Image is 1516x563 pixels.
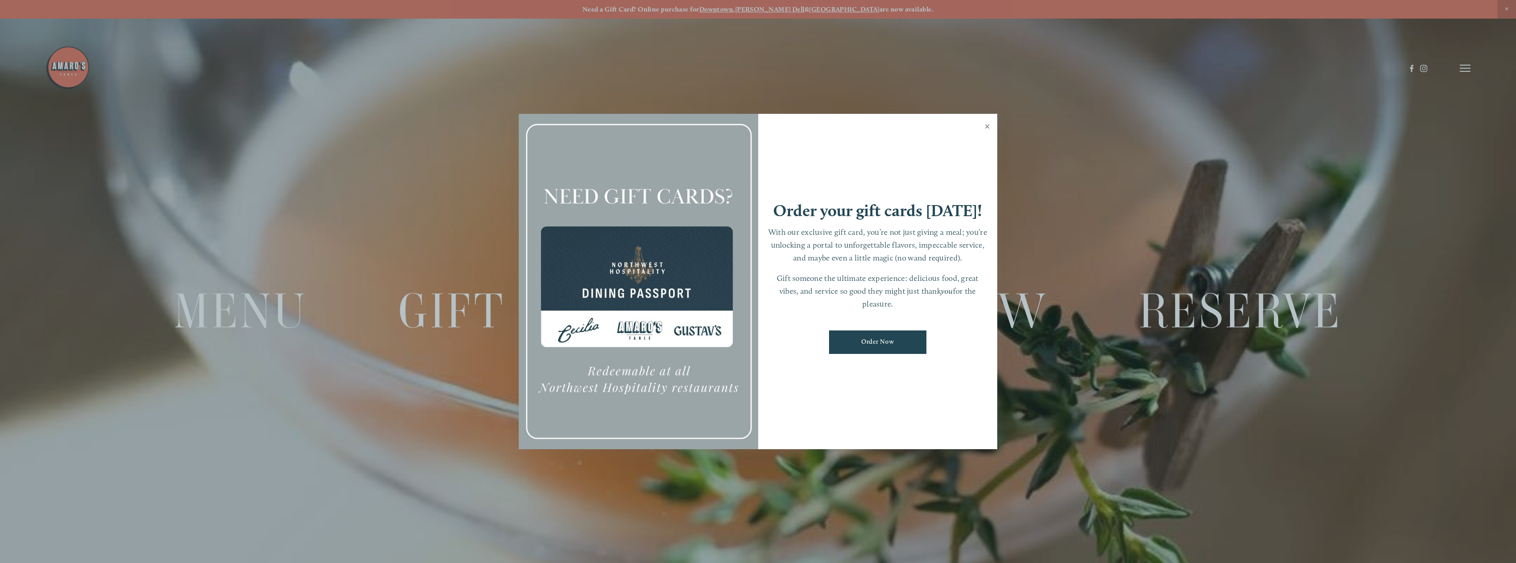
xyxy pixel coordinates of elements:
em: you [941,286,953,295]
p: With our exclusive gift card, you’re not just giving a meal; you’re unlocking a portal to unforge... [767,226,989,264]
p: Gift someone the ultimate experience: delicious food, great vibes, and service so good they might... [767,272,989,310]
h1: Order your gift cards [DATE]! [773,202,982,219]
a: Order Now [829,330,926,354]
a: Close [979,115,996,140]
